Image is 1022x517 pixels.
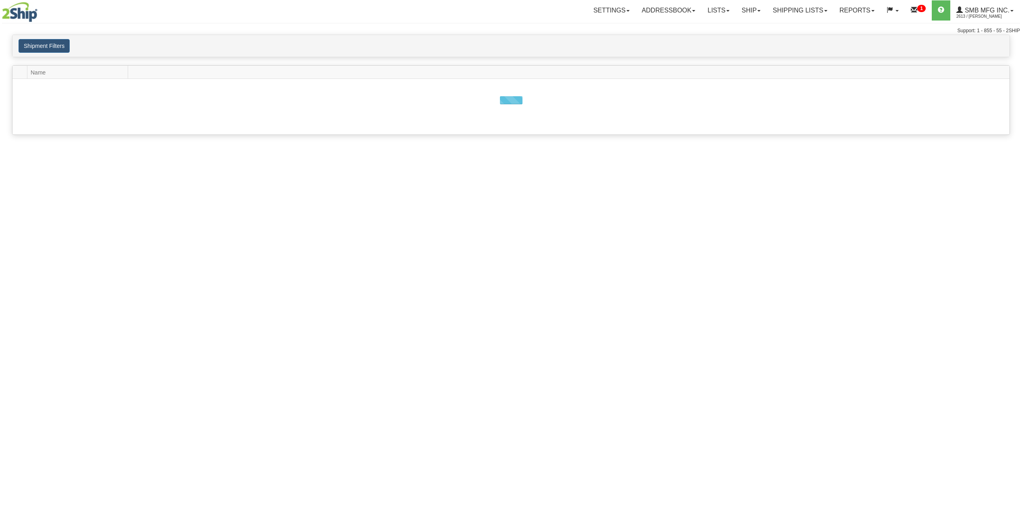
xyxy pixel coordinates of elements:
div: Support: 1 - 855 - 55 - 2SHIP [2,27,1020,34]
img: logo2613.jpg [2,2,37,22]
button: Shipment Filters [19,39,70,53]
a: Lists [701,0,735,21]
sup: 1 [917,5,926,12]
a: SMB MFG INC. 2613 / [PERSON_NAME] [950,0,1020,21]
a: Ship [736,0,767,21]
a: Settings [587,0,636,21]
span: SMB MFG INC. [963,7,1010,14]
a: 1 [905,0,932,21]
a: Reports [833,0,881,21]
span: 2613 / [PERSON_NAME] [956,12,1017,21]
iframe: chat widget [1003,217,1021,300]
a: Shipping lists [767,0,833,21]
a: Addressbook [636,0,702,21]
